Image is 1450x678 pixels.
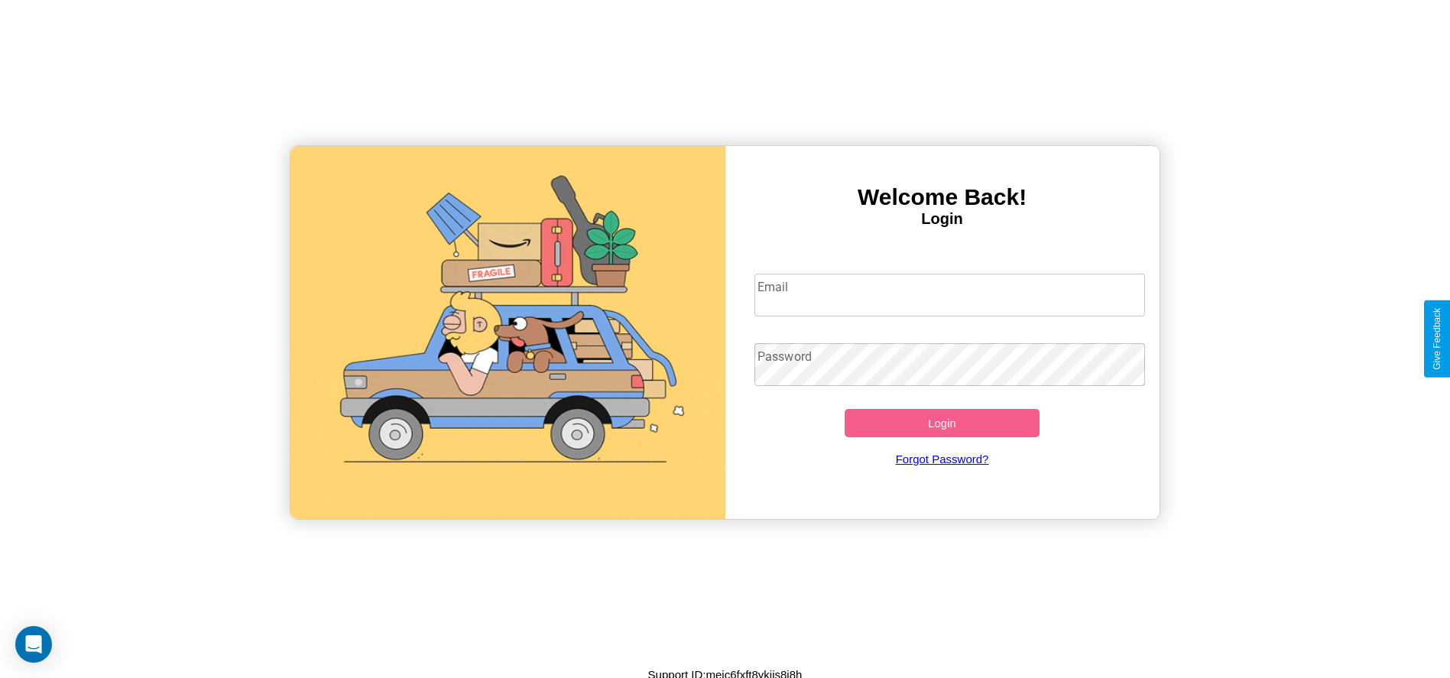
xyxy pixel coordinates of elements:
img: gif [290,146,725,519]
div: Give Feedback [1432,308,1442,370]
button: Login [845,409,1040,437]
h3: Welcome Back! [725,184,1160,210]
div: Open Intercom Messenger [15,626,52,663]
a: Forgot Password? [747,437,1137,481]
h4: Login [725,210,1160,228]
